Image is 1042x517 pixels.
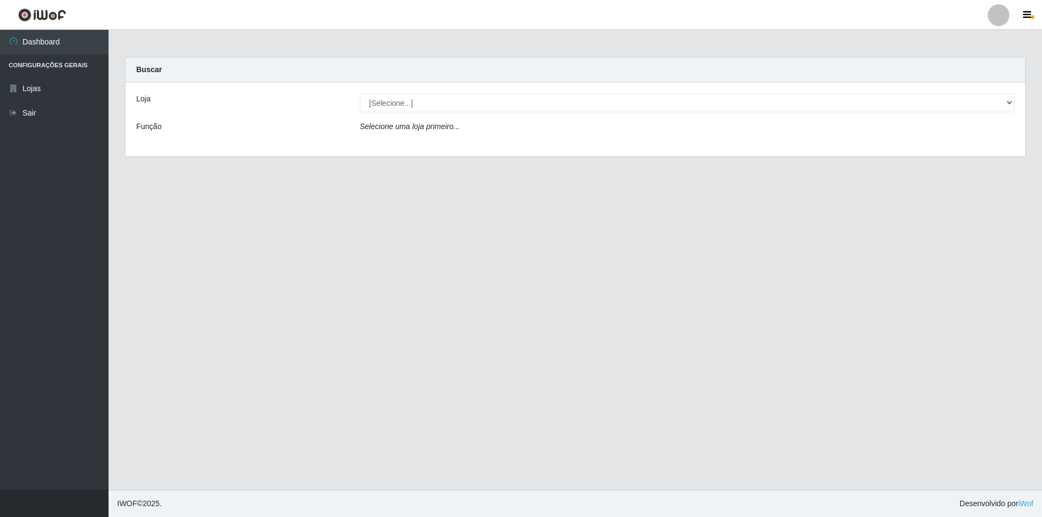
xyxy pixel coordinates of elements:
label: Loja [136,93,150,105]
span: Desenvolvido por [960,498,1033,509]
label: Função [136,121,162,132]
img: CoreUI Logo [18,8,66,22]
a: iWof [1018,499,1033,508]
strong: Buscar [136,65,162,74]
span: IWOF [117,499,137,508]
i: Selecione uma loja primeiro... [360,122,460,131]
span: © 2025 . [117,498,162,509]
